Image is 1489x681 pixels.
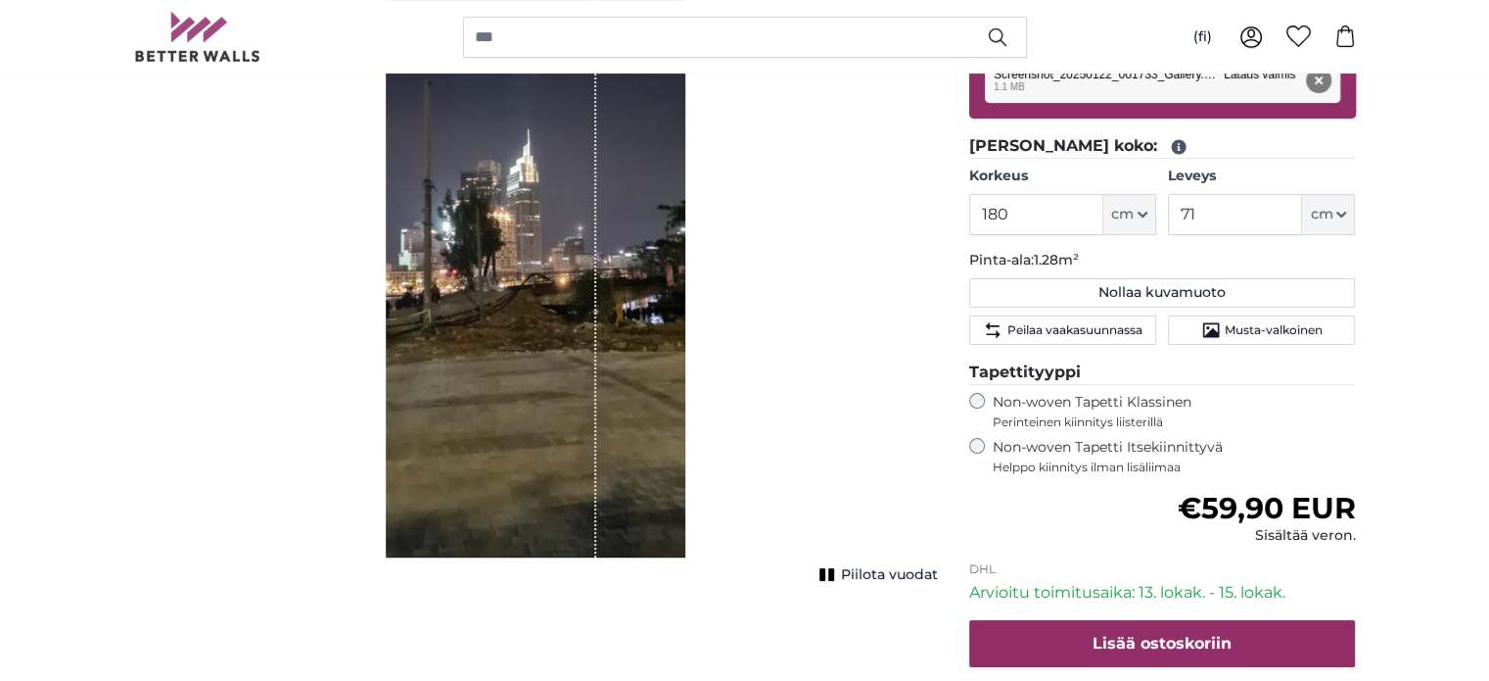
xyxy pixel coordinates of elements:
legend: Tapettityyppi [969,361,1356,385]
p: DHL [969,561,1356,577]
img: Betterwalls [134,12,261,62]
p: Arvioitu toimitusaika: 13. lokak. - 15. lokak. [969,581,1356,605]
span: Peilaa vaakasuunnassa [1006,322,1141,338]
span: Lisää ostoskoriin [1093,634,1232,653]
p: Pinta-ala: [969,251,1356,270]
label: Leveys [1168,167,1355,186]
button: cm [1302,194,1355,235]
span: Helppo kiinnitys ilman lisäliimaa [993,460,1356,475]
span: Musta-valkoinen [1225,322,1323,338]
span: Perinteinen kiinnitys liisterillä [993,414,1356,430]
button: Piilota vuodat [814,561,938,589]
label: Non-woven Tapetti Klassinen [993,393,1356,430]
span: cm [1310,205,1332,224]
div: Sisältää veron. [1177,526,1355,546]
button: Peilaa vaakasuunnassa [969,316,1156,345]
button: (fi) [1178,20,1228,55]
label: Non-woven Tapetti Itsekiinnittyvä [993,438,1356,475]
span: cm [1111,205,1134,224]
legend: [PERSON_NAME] koko: [969,134,1356,159]
button: cm [1103,194,1156,235]
label: Korkeus [969,167,1156,186]
button: Musta-valkoinen [1168,316,1355,345]
span: 1.28m² [1034,251,1079,268]
span: Piilota vuodat [841,565,938,585]
span: €59,90 EUR [1177,490,1355,526]
button: Lisää ostoskoriin [969,620,1356,667]
button: Nollaa kuvamuoto [969,278,1356,308]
